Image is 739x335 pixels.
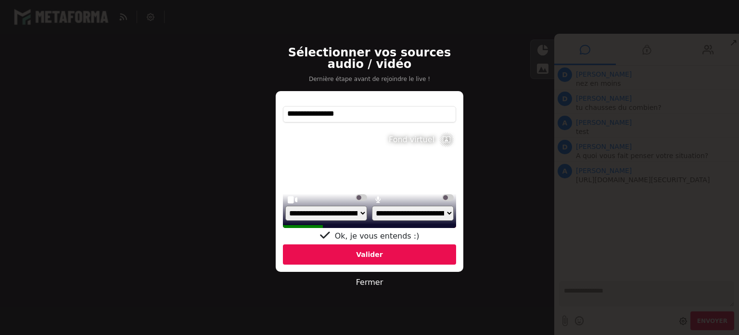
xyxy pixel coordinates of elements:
div: Valider [283,244,456,265]
div: Fond virtuel [389,134,434,146]
a: Fermer [356,278,383,287]
h2: Sélectionner vos sources audio / vidéo [271,47,468,70]
span: Ok, je vous entends :) [335,231,420,241]
p: Dernière étape avant de rejoindre le live ! [271,75,468,83]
